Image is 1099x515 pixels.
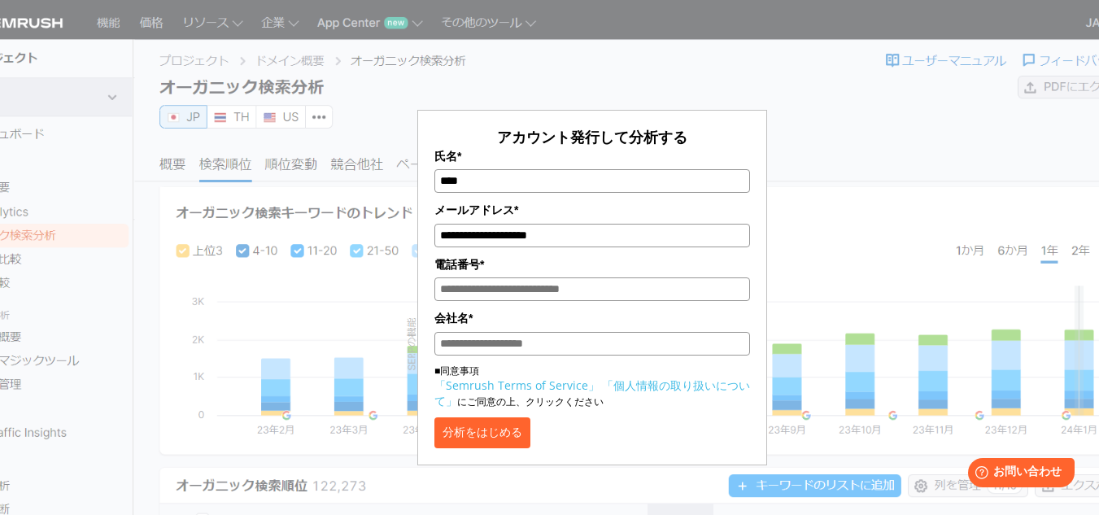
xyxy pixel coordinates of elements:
[434,378,750,408] a: 「個人情報の取り扱いについて」
[434,378,600,393] a: 「Semrush Terms of Service」
[954,452,1081,497] iframe: Help widget launcher
[434,417,530,448] button: 分析をはじめる
[497,127,687,146] span: アカウント発行して分析する
[434,255,750,273] label: 電話番号*
[434,201,750,219] label: メールアドレス*
[434,364,750,409] p: ■同意事項 にご同意の上、クリックください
